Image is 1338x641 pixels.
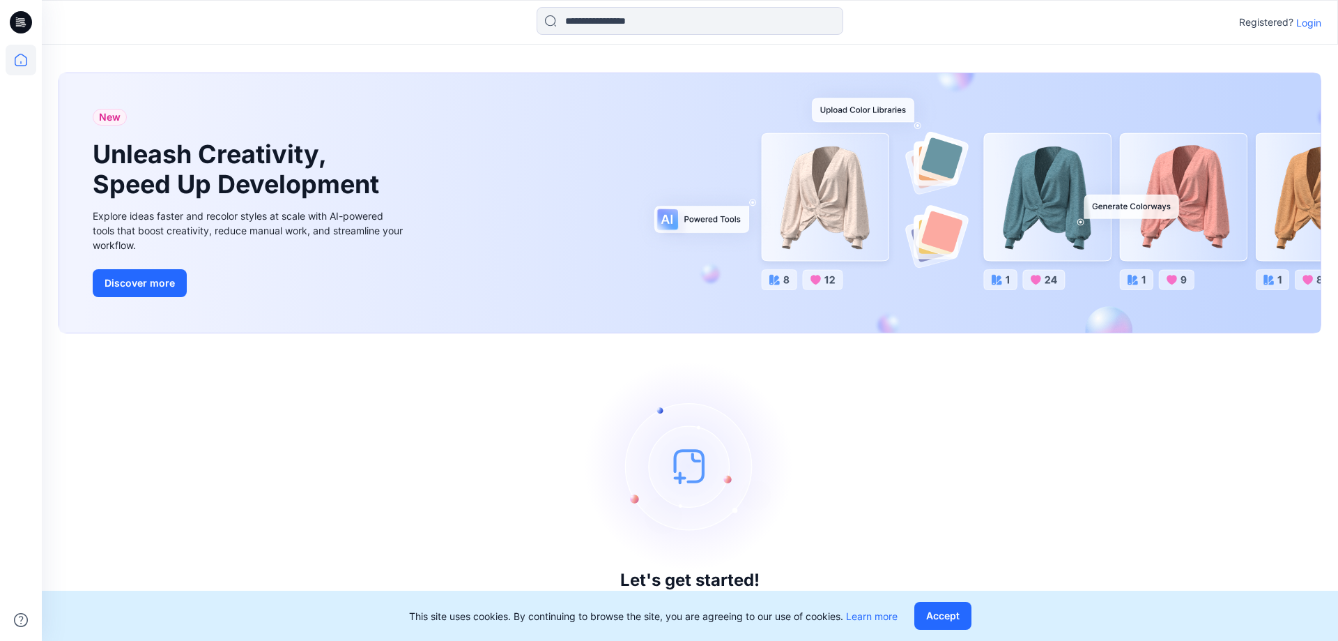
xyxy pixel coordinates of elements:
button: Discover more [93,269,187,297]
p: Registered? [1239,14,1293,31]
div: Explore ideas faster and recolor styles at scale with AI-powered tools that boost creativity, red... [93,209,406,252]
img: empty-state-image.svg [585,361,794,571]
a: Discover more [93,269,406,297]
button: Accept [914,602,971,630]
h3: Let's get started! [620,571,760,590]
a: Learn more [846,610,898,622]
h1: Unleash Creativity, Speed Up Development [93,139,385,199]
p: This site uses cookies. By continuing to browse the site, you are agreeing to our use of cookies. [409,609,898,624]
p: Login [1296,15,1321,30]
span: New [99,109,121,126]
